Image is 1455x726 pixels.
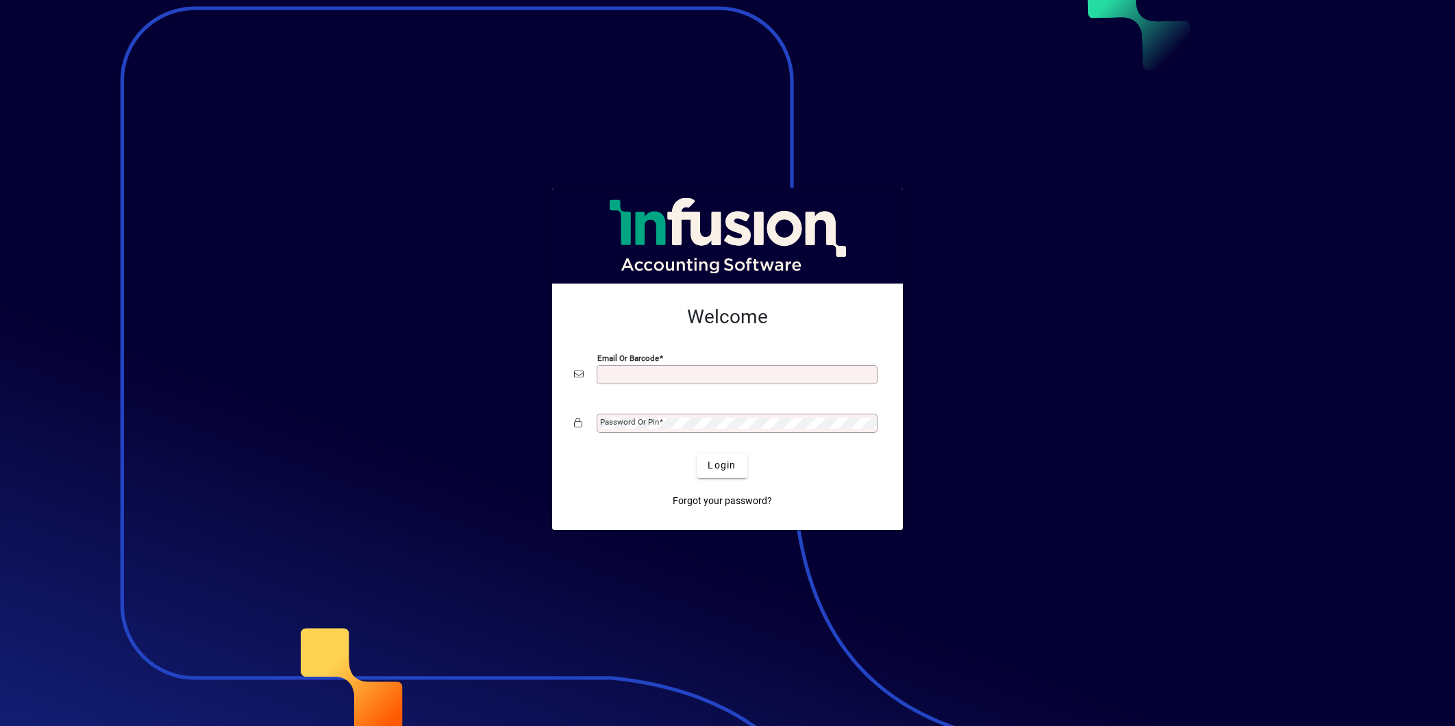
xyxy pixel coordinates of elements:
a: Forgot your password? [667,489,778,514]
mat-label: Email or Barcode [597,353,659,362]
span: Login [708,458,736,473]
mat-label: Password or Pin [600,417,659,427]
button: Login [697,453,747,478]
span: Forgot your password? [673,494,772,508]
h2: Welcome [574,305,881,329]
